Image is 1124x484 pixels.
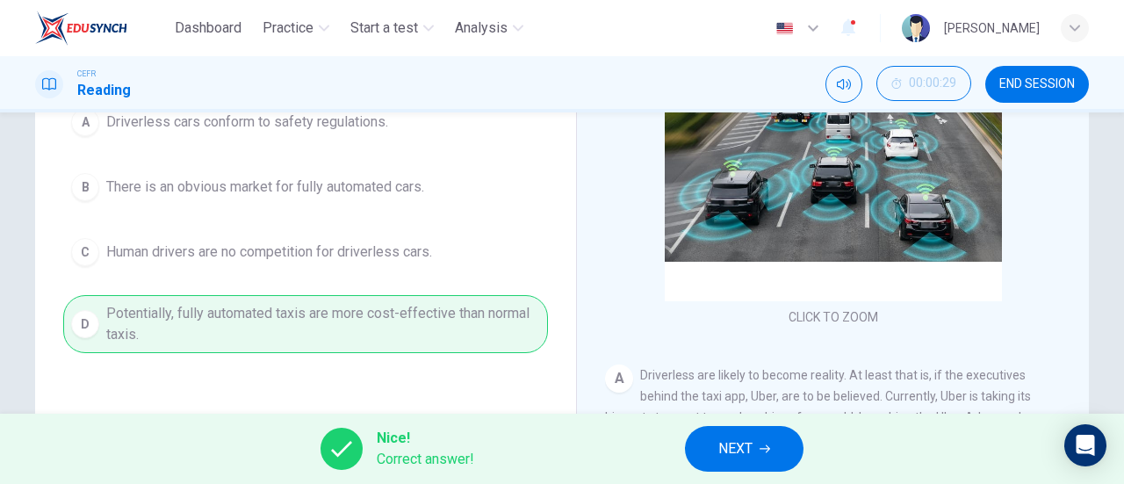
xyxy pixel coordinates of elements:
h1: Reading [77,80,131,101]
div: Mute [825,66,862,103]
button: Analysis [448,12,530,44]
button: NEXT [685,426,803,472]
span: Practice [263,18,313,39]
span: END SESSION [999,77,1075,91]
span: Correct answer! [377,449,474,470]
span: Start a test [350,18,418,39]
span: Analysis [455,18,508,39]
a: EduSynch logo [35,11,168,46]
button: Start a test [343,12,441,44]
img: Profile picture [902,14,930,42]
img: en [774,22,796,35]
button: Practice [256,12,336,44]
div: Open Intercom Messenger [1064,424,1106,466]
span: Nice! [377,428,474,449]
div: A [605,365,633,393]
span: Dashboard [175,18,241,39]
button: END SESSION [985,66,1089,103]
span: CEFR [77,68,96,80]
button: 00:00:29 [876,66,971,101]
div: [PERSON_NAME] [944,18,1040,39]
button: Dashboard [168,12,249,44]
span: 00:00:29 [909,76,956,90]
span: NEXT [718,437,753,461]
img: EduSynch logo [35,11,127,46]
div: Hide [876,66,971,103]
